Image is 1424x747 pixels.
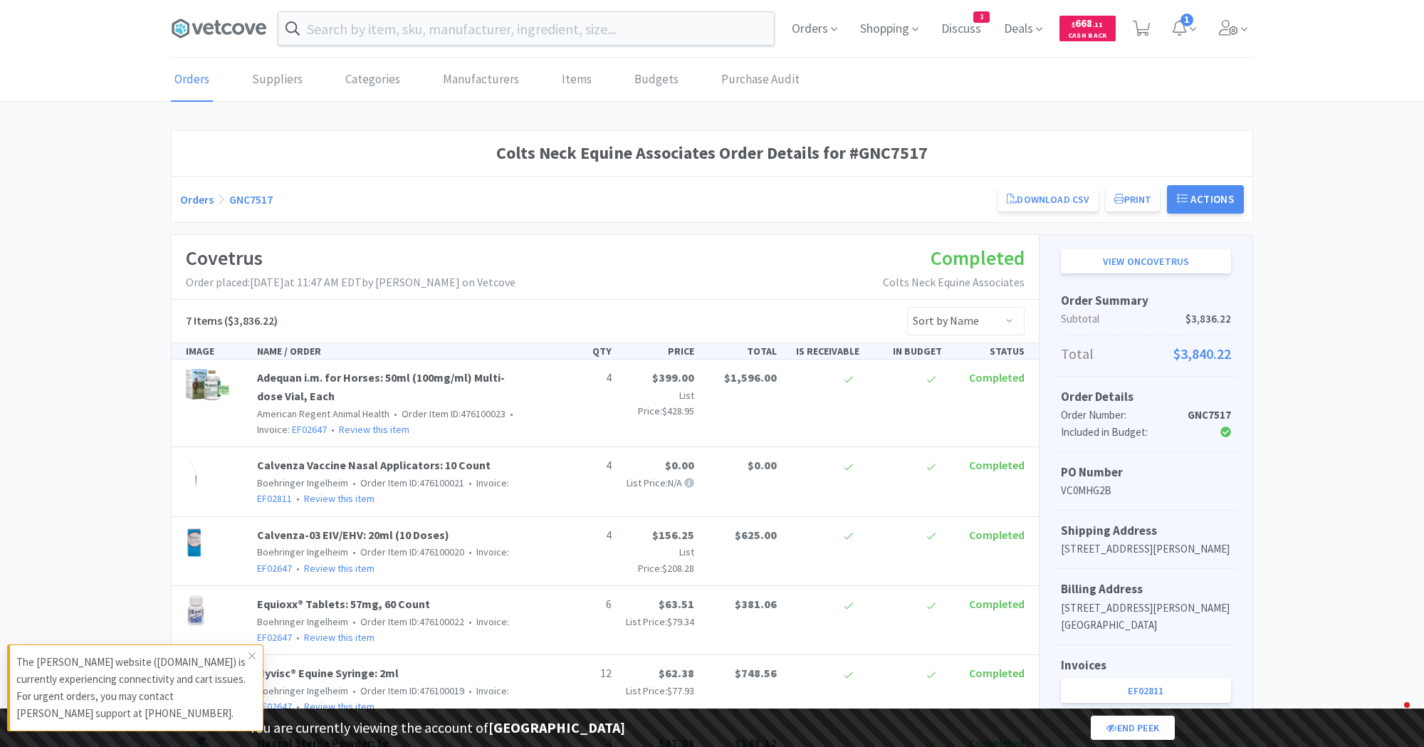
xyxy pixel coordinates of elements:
[1061,580,1231,599] h5: Billing Address
[257,407,515,436] span: Invoice:
[1059,9,1116,48] a: $668.11Cash Back
[652,528,694,542] span: $156.25
[617,343,700,359] div: PRICE
[735,597,777,611] span: $381.06
[257,492,292,505] a: EF02811
[883,273,1025,292] p: Colts Neck Equine Associates
[667,615,694,628] span: $79.34
[186,526,203,558] img: 3b2bcf8d2f7e4a11b8a81039d78e15f9_20850.png
[508,407,515,420] span: •
[1061,617,1231,634] p: [GEOGRAPHIC_DATA]
[257,476,348,489] span: Boehringer Ingelheim
[652,370,694,385] span: $399.00
[540,526,612,545] p: 4
[1061,387,1231,407] h5: Order Details
[1106,187,1161,211] button: Print
[186,369,229,400] img: b1a968be945f4156a25909eaaa46e3b7_413802.png
[998,187,1098,211] a: Download CSV
[257,370,505,403] a: Adequan i.m. for Horses: 50ml (100mg/ml) Multi-dose Vial, Each
[558,58,595,102] a: Items
[304,562,375,575] a: Review this item
[969,370,1025,385] span: Completed
[257,528,449,542] a: Calvenza-03 EIV/EHV: 20ml (10 Doses)
[1092,20,1103,29] span: . 11
[329,423,337,436] span: •
[540,369,612,387] p: 4
[339,423,409,436] a: Review this item
[936,23,987,36] a: Discuss3
[540,664,612,683] p: 12
[292,423,327,436] a: EF02647
[1376,699,1410,733] iframe: Intercom live chat
[1061,249,1231,273] a: View onCovetrus
[294,700,302,713] span: •
[662,562,694,575] span: $208.28
[294,492,302,505] span: •
[294,631,302,644] span: •
[718,58,803,102] a: Purchase Audit
[466,545,474,558] span: •
[488,719,625,736] strong: [GEOGRAPHIC_DATA]
[1068,32,1107,41] span: Cash Back
[1061,424,1174,441] div: Included in Budget:
[969,666,1025,680] span: Completed
[466,615,474,628] span: •
[304,700,375,713] a: Review this item
[257,407,389,420] span: American Regent Animal Health
[229,192,273,207] a: GNC7517
[1061,407,1174,424] div: Order Number:
[1061,343,1231,365] p: Total
[389,407,506,420] span: Order Item ID: 476100023
[257,615,348,628] span: Boehringer Ingelheim
[969,597,1025,611] span: Completed
[180,192,214,207] a: Orders
[782,343,865,359] div: IS RECEIVABLE
[623,475,694,491] p: List Price: N/A
[623,614,694,630] p: List Price:
[969,528,1025,542] span: Completed
[748,458,777,472] span: $0.00
[1072,16,1103,30] span: 668
[348,615,464,628] span: Order Item ID: 476100022
[659,597,694,611] span: $63.51
[623,544,694,576] p: List Price:
[1061,310,1231,328] p: Subtotal
[350,545,358,558] span: •
[186,273,515,292] p: Order placed: [DATE] at 11:47 AM EDT by [PERSON_NAME] on Vetcove
[186,595,206,627] img: ed0a11b8cfd144e59b33cc26e3239337_201690.png
[1173,343,1231,365] span: $3,840.22
[1061,600,1231,617] p: [STREET_ADDRESS][PERSON_NAME]
[659,666,694,680] span: $62.38
[257,545,509,574] span: Invoice:
[348,545,464,558] span: Order Item ID: 476100020
[257,545,348,558] span: Boehringer Ingelheim
[350,615,358,628] span: •
[180,140,1244,167] h1: Colts Neck Equine Associates Order Details for #GNC7517
[1180,14,1193,26] span: 1
[348,684,464,697] span: Order Item ID: 476100019
[623,387,694,419] p: List Price:
[251,343,535,359] div: NAME / ORDER
[249,716,625,739] p: You are currently viewing the account of
[665,458,694,472] span: $0.00
[631,58,682,102] a: Budgets
[304,492,375,505] a: Review this item
[535,343,617,359] div: QTY
[257,631,292,644] a: EF02647
[342,58,404,102] a: Categories
[186,456,198,488] img: 08e88e45e7c5487c8216181d7375993a_31634.png
[865,343,948,359] div: IN BUDGET
[257,700,292,713] a: EF02647
[186,312,278,330] h5: ($3,836.22)
[1061,521,1231,540] h5: Shipping Address
[1072,20,1075,29] span: $
[1061,679,1231,703] a: EF02811
[1061,656,1231,675] h5: Invoices
[662,404,694,417] span: $428.95
[540,456,612,475] p: 4
[350,476,358,489] span: •
[248,58,306,102] a: Suppliers
[1167,185,1244,214] button: Actions
[623,683,694,699] p: List Price:
[667,684,694,697] span: $77.93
